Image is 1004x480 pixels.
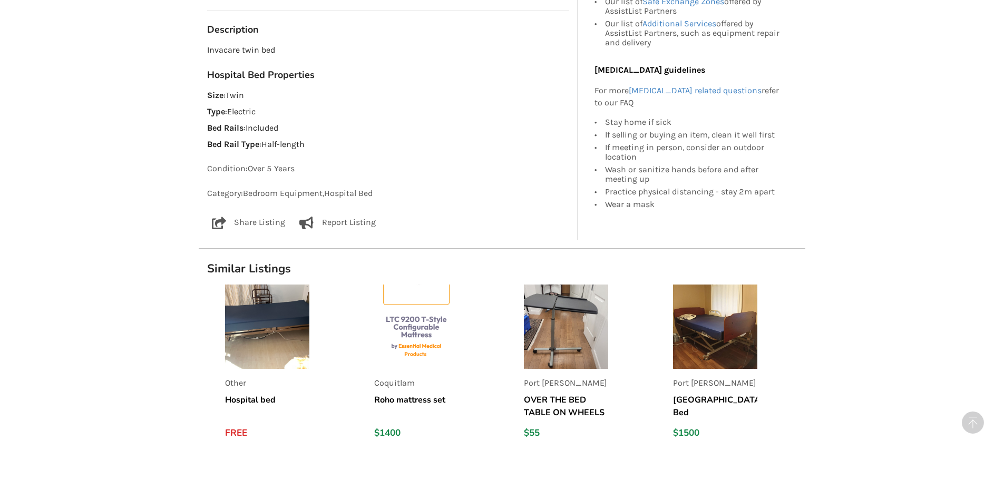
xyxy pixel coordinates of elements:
[605,117,783,129] div: Stay home if sick
[673,377,757,389] p: Port [PERSON_NAME]
[199,261,805,276] h1: Similar Listings
[605,141,783,163] div: If meeting in person, consider an outdoor location
[673,285,805,447] a: listingPort [PERSON_NAME][GEOGRAPHIC_DATA] Bed$1500
[673,285,757,369] img: listing
[207,139,569,151] p: : Half-length
[225,285,357,447] a: listingOtherHospital bedFREE
[207,44,569,56] p: Invacare twin bed
[234,217,285,229] p: Share Listing
[207,163,569,175] p: Condition: Over 5 Years
[605,129,783,141] div: If selling or buying an item, clean it well first
[605,163,783,185] div: Wash or sanitize hands before and after meeting up
[207,90,223,100] strong: Size
[524,394,608,419] h5: OVER THE BED TABLE ON WHEELS
[225,377,309,389] p: Other
[374,377,459,389] p: Coquitlam
[524,377,608,389] p: Port [PERSON_NAME]
[629,85,762,95] a: [MEDICAL_DATA] related questions
[207,106,569,118] p: : Electric
[207,24,569,36] h3: Description
[605,185,783,198] div: Practice physical distancing - stay 2m apart
[207,123,243,133] strong: Bed Rails
[594,85,783,109] p: For more refer to our FAQ
[605,198,783,209] div: Wear a mask
[374,394,459,419] h5: Roho mattress set
[642,18,716,28] a: Additional Services
[374,285,506,447] a: listingCoquitlamRoho mattress set$1400
[605,17,783,47] div: Our list of offered by AssistList Partners, such as equipment repair and delivery
[322,217,376,229] p: Report Listing
[524,285,608,369] img: listing
[207,188,569,200] p: Category: Bedroom Equipment , Hospital Bed
[673,427,757,439] div: $1500
[207,90,569,102] p: : Twin
[524,285,656,447] a: listingPort [PERSON_NAME]OVER THE BED TABLE ON WHEELS$55
[524,427,608,439] div: $55
[594,65,705,75] b: [MEDICAL_DATA] guidelines
[207,122,569,134] p: : Included
[207,106,225,116] strong: Type
[374,427,459,439] div: $1400
[225,285,309,369] img: listing
[374,285,459,369] img: listing
[207,69,569,81] h3: Hospital Bed Properties
[225,427,309,439] div: FREE
[207,139,259,149] strong: Bed Rail Type
[673,394,757,419] h5: [GEOGRAPHIC_DATA] Bed
[225,394,309,419] h5: Hospital bed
